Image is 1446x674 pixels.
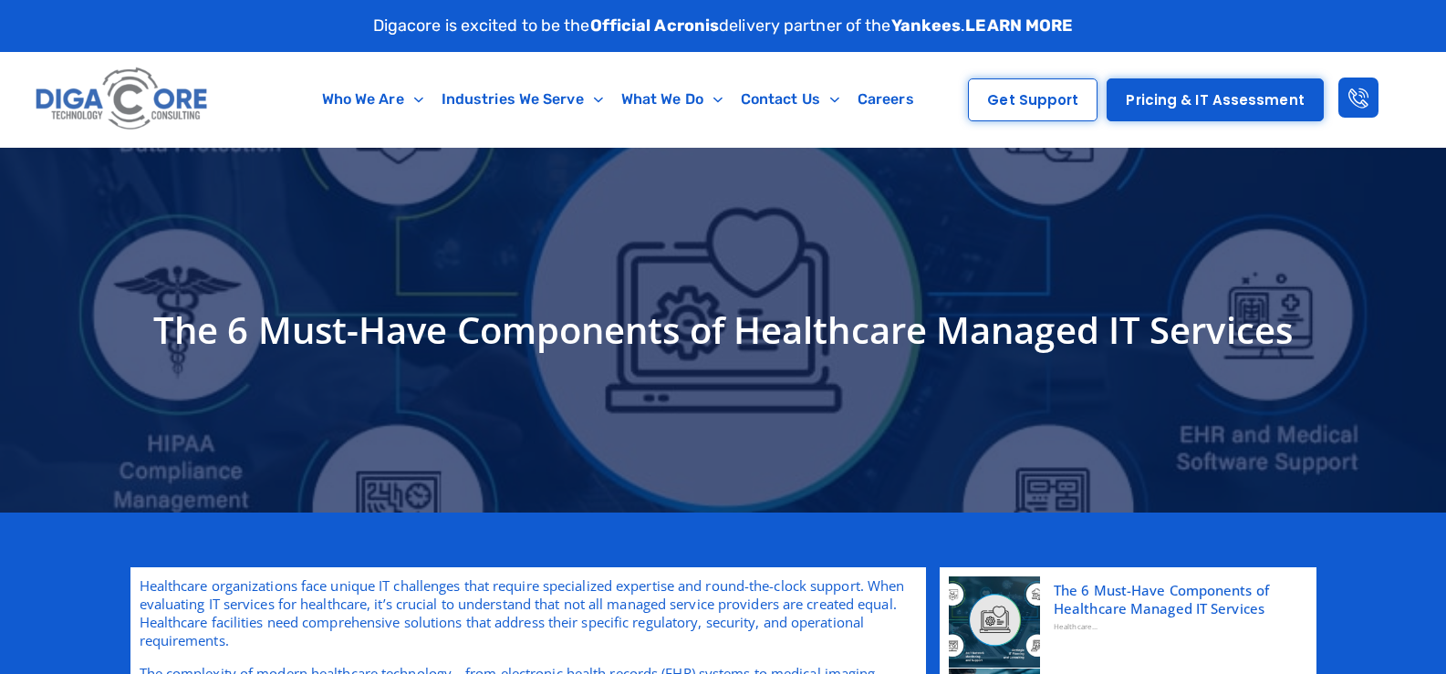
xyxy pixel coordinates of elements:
[891,16,962,36] strong: Yankees
[140,576,917,649] p: Healthcare organizations face unique IT challenges that require specialized expertise and round-t...
[1107,78,1323,121] a: Pricing & IT Assessment
[612,78,732,120] a: What We Do
[1054,617,1294,636] div: Healthcare...
[31,61,213,138] img: Digacore logo 1
[949,576,1040,668] img: 6 Key Components of Healthcare Managed IT Services
[432,78,612,120] a: Industries We Serve
[1126,93,1304,107] span: Pricing & IT Assessment
[140,303,1307,358] h1: The 6 Must-Have Components of Healthcare Managed IT Services
[289,78,947,120] nav: Menu
[732,78,848,120] a: Contact Us
[965,16,1073,36] a: LEARN MORE
[313,78,432,120] a: Who We Are
[373,14,1074,38] p: Digacore is excited to be the delivery partner of the .
[987,93,1078,107] span: Get Support
[968,78,1098,121] a: Get Support
[1054,581,1294,617] a: The 6 Must-Have Components of Healthcare Managed IT Services
[590,16,720,36] strong: Official Acronis
[848,78,923,120] a: Careers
